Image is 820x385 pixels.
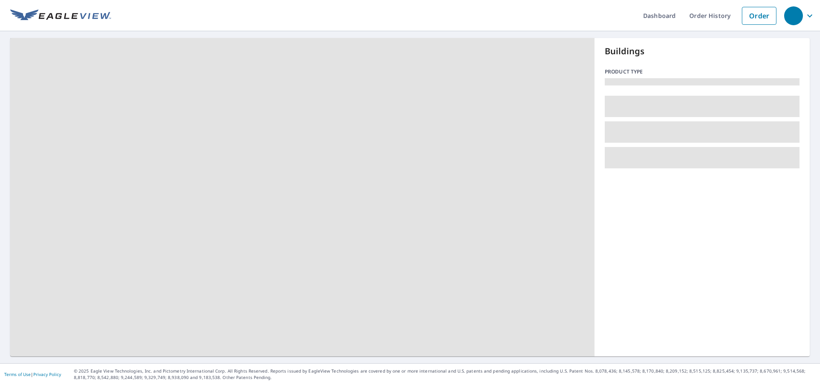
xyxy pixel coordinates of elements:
a: Terms of Use [4,371,31,377]
a: Privacy Policy [33,371,61,377]
img: EV Logo [10,9,111,22]
p: | [4,372,61,377]
p: Buildings [605,45,799,58]
a: Order [742,7,776,25]
p: © 2025 Eagle View Technologies, Inc. and Pictometry International Corp. All Rights Reserved. Repo... [74,368,816,381]
p: Product type [605,68,799,76]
